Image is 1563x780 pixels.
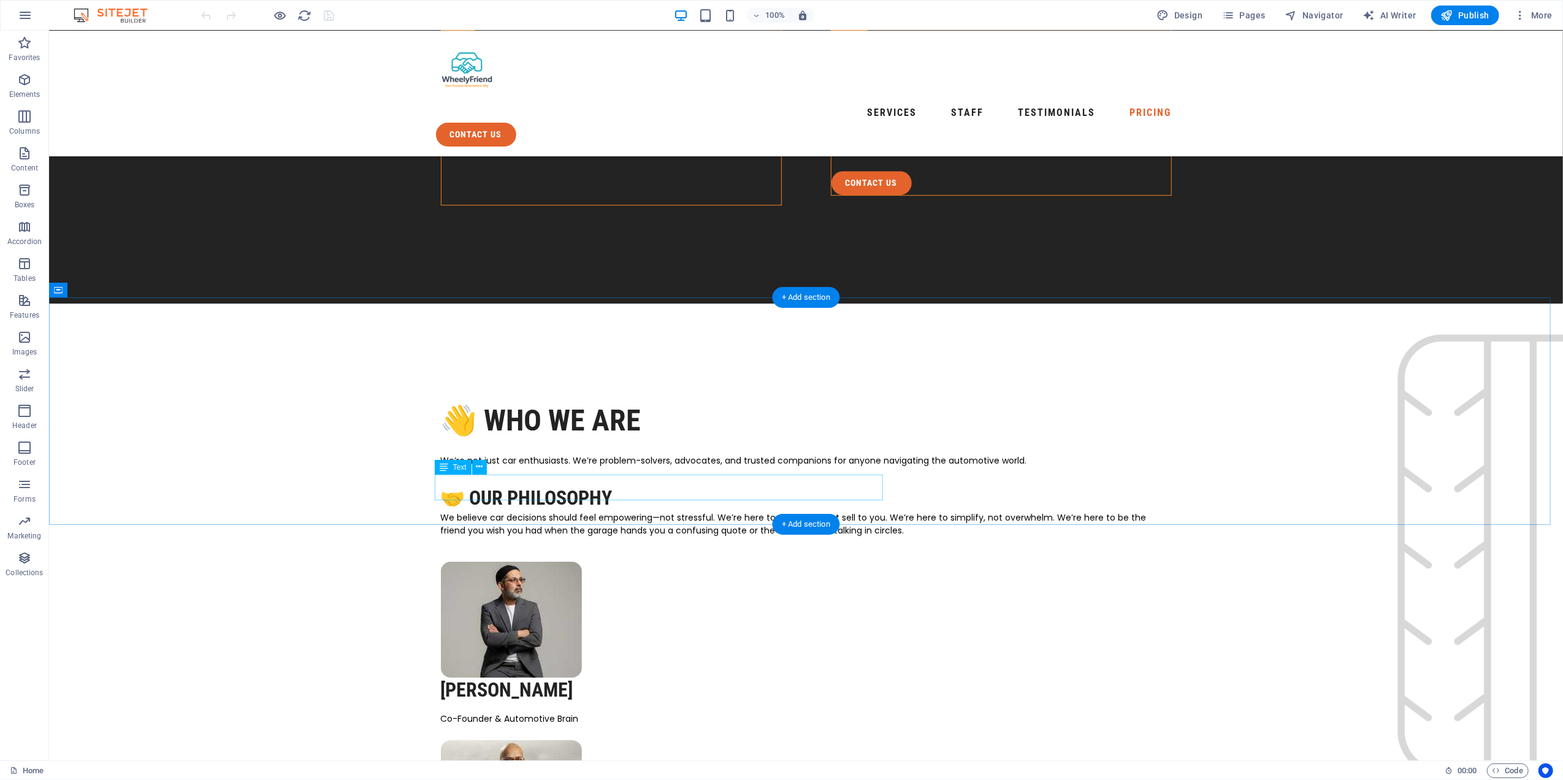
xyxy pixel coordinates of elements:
[10,763,44,778] a: Click to cancel selection. Double-click to open Pages
[11,163,38,173] p: Content
[1285,9,1343,21] span: Navigator
[1487,763,1529,778] button: Code
[765,8,785,23] h6: 100%
[1222,9,1265,21] span: Pages
[12,347,37,357] p: Images
[13,494,36,504] p: Forms
[9,126,40,136] p: Columns
[1458,763,1477,778] span: 00 00
[298,9,312,23] i: Reload page
[1441,9,1489,21] span: Publish
[1152,6,1208,25] div: Design (Ctrl+Alt+Y)
[10,310,39,320] p: Features
[273,8,288,23] button: Click here to leave preview mode and continue editing
[7,531,41,541] p: Marketing
[1431,6,1499,25] button: Publish
[772,287,840,308] div: + Add section
[6,568,43,578] p: Collections
[15,384,34,394] p: Slider
[1538,763,1553,778] button: Usercentrics
[747,8,790,23] button: 100%
[1466,766,1468,775] span: :
[297,8,312,23] button: reload
[15,200,35,210] p: Boxes
[1358,6,1421,25] button: AI Writer
[1514,9,1553,21] span: More
[12,421,37,430] p: Header
[1445,763,1477,778] h6: Session time
[1217,6,1270,25] button: Pages
[7,237,42,247] p: Accordion
[772,514,840,535] div: + Add section
[1509,6,1557,25] button: More
[9,90,40,99] p: Elements
[453,464,467,471] span: Text
[9,53,40,63] p: Favorites
[1280,6,1348,25] button: Navigator
[13,273,36,283] p: Tables
[797,10,808,21] i: On resize automatically adjust zoom level to fit chosen device.
[1152,6,1208,25] button: Design
[71,8,162,23] img: Editor Logo
[13,457,36,467] p: Footer
[1363,9,1416,21] span: AI Writer
[1157,9,1203,21] span: Design
[1492,763,1523,778] span: Code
